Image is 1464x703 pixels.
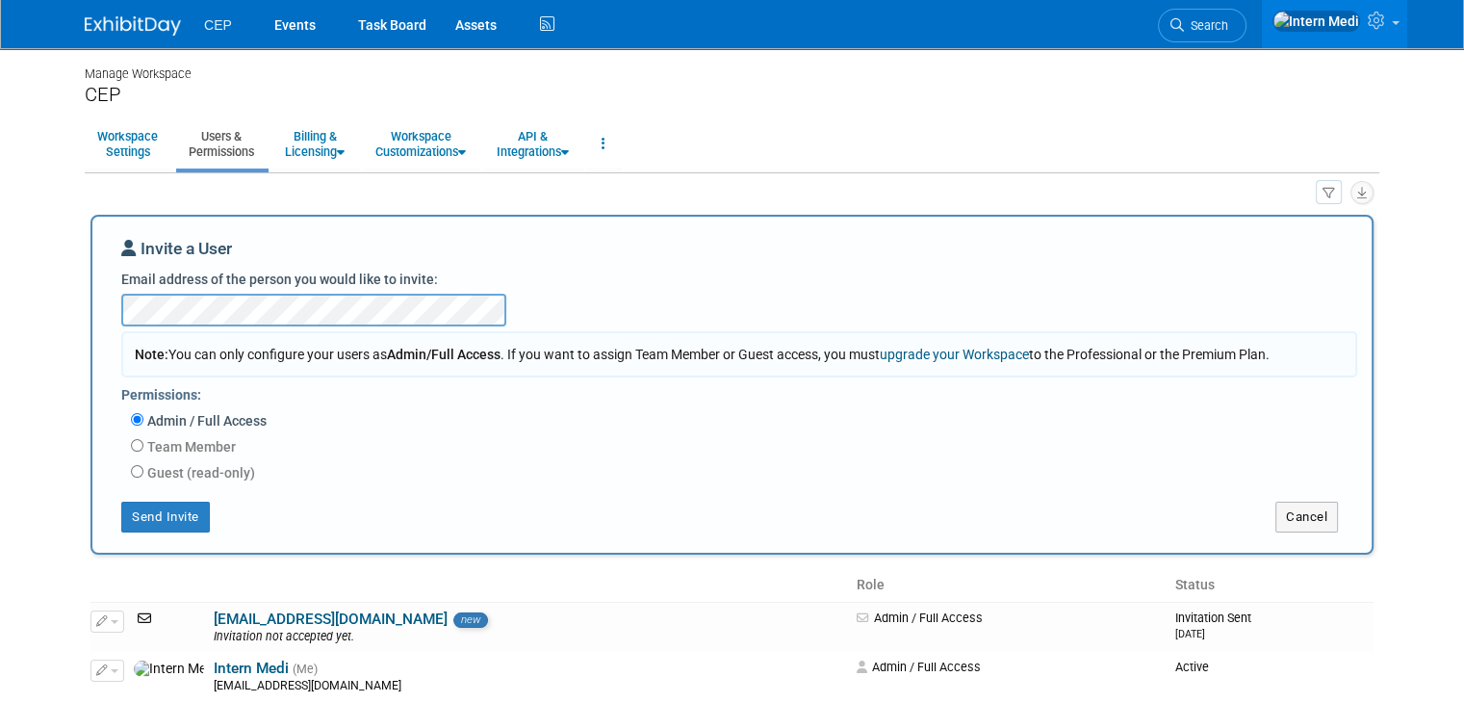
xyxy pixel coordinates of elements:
a: WorkspaceSettings [85,120,170,168]
a: Billing &Licensing [272,120,357,168]
label: Team Member [143,437,236,456]
label: Guest (read-only) [143,463,255,482]
span: (Me) [293,663,318,676]
span: Admin / Full Access [857,660,981,674]
a: API &Integrations [484,120,581,168]
a: upgrade your Workspace [880,347,1029,362]
div: Invitation not accepted yet. [214,630,844,645]
a: Intern Medi [214,660,289,677]
div: [EMAIL_ADDRESS][DOMAIN_NAME] [214,679,844,694]
button: Cancel [1275,502,1338,533]
th: Role [849,569,1168,602]
small: [DATE] [1175,628,1205,640]
a: WorkspaceCustomizations [363,120,478,168]
span: Active [1175,660,1209,674]
span: CEP [204,17,232,33]
a: Search [1158,9,1246,42]
img: Intern Medi [1272,11,1360,32]
span: Invitation Sent [1175,611,1251,640]
th: Status [1168,569,1374,602]
img: Intern Medi [134,661,204,678]
a: Users &Permissions [176,120,267,168]
button: Send Invite [121,502,210,533]
label: Admin / Full Access [143,411,267,430]
label: Email address of the person you would like to invite: [121,270,438,289]
div: Invite a User [121,237,1343,270]
div: Manage Workspace [85,48,1379,83]
a: [EMAIL_ADDRESS][DOMAIN_NAME] [214,611,448,628]
div: CEP [85,83,1379,107]
span: You can only configure your users as . If you want to assign Team Member or Guest access, you mus... [135,347,1270,362]
span: Search [1184,18,1228,33]
span: Admin/Full Access [387,347,501,362]
div: Permissions: [121,378,1357,409]
img: ExhibitDay [85,16,181,36]
span: new [453,612,488,628]
span: Note: [135,347,168,362]
span: Admin / Full Access [857,611,983,625]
